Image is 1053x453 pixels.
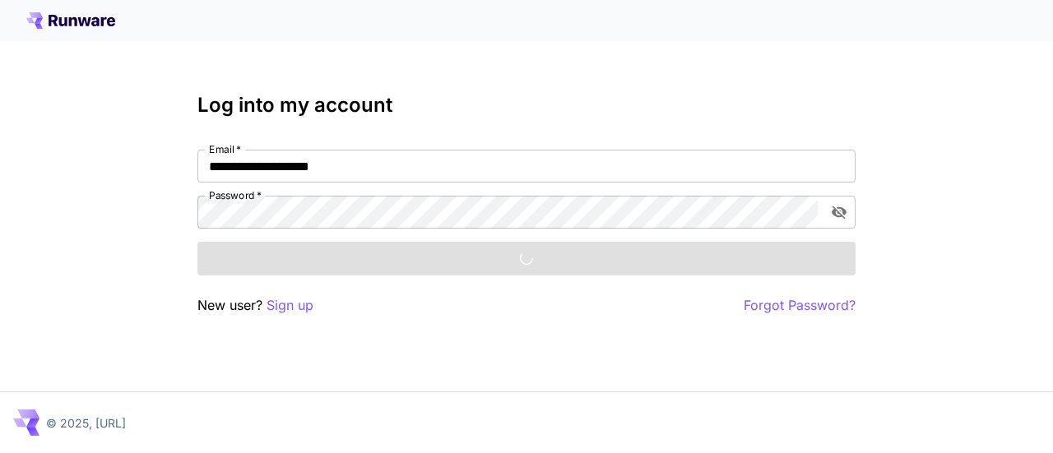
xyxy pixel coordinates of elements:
p: © 2025, [URL] [46,414,126,432]
button: Forgot Password? [744,295,856,316]
button: toggle password visibility [824,197,854,227]
p: New user? [197,295,313,316]
label: Email [209,142,241,156]
button: Sign up [267,295,313,316]
h3: Log into my account [197,94,856,117]
label: Password [209,188,262,202]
